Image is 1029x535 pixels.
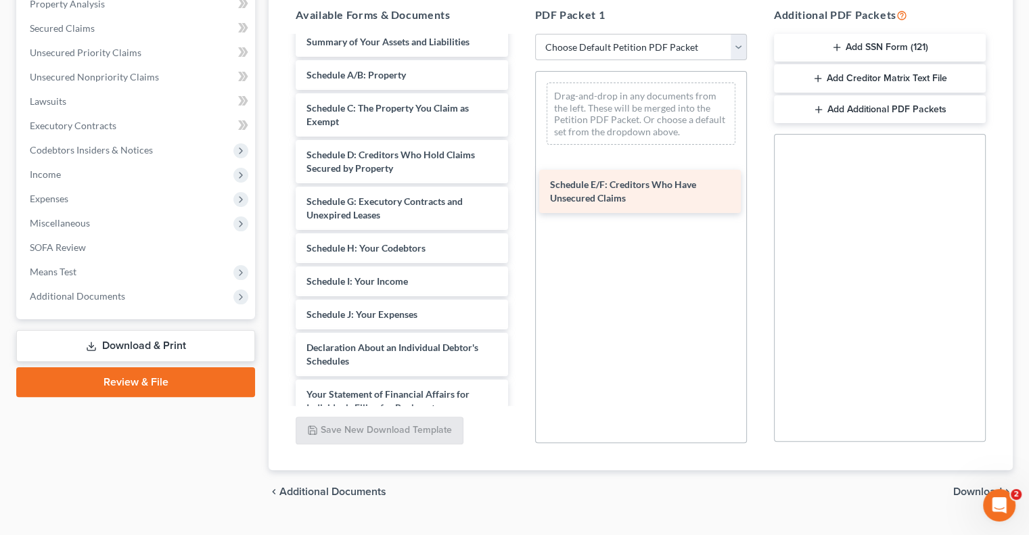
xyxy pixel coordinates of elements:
[306,308,417,320] span: Schedule J: Your Expenses
[774,95,986,124] button: Add Additional PDF Packets
[30,241,86,253] span: SOFA Review
[269,486,386,497] a: chevron_left Additional Documents
[953,486,1013,497] button: Download chevron_right
[306,342,478,367] span: Declaration About an Individual Debtor's Schedules
[306,102,469,127] span: Schedule C: The Property You Claim as Exempt
[30,217,90,229] span: Miscellaneous
[547,83,735,145] div: Drag-and-drop in any documents from the left. These will be merged into the Petition PDF Packet. ...
[269,486,279,497] i: chevron_left
[30,168,61,180] span: Income
[306,388,470,413] span: Your Statement of Financial Affairs for Individuals Filing for Bankruptcy
[774,34,986,62] button: Add SSN Form (121)
[19,235,255,260] a: SOFA Review
[306,69,406,80] span: Schedule A/B: Property
[19,65,255,89] a: Unsecured Nonpriority Claims
[16,330,255,362] a: Download & Print
[1002,486,1013,497] i: chevron_right
[19,114,255,138] a: Executory Contracts
[30,47,141,58] span: Unsecured Priority Claims
[296,417,463,445] button: Save New Download Template
[30,290,125,302] span: Additional Documents
[306,242,426,254] span: Schedule H: Your Codebtors
[30,120,116,131] span: Executory Contracts
[774,64,986,93] button: Add Creditor Matrix Text File
[30,266,76,277] span: Means Test
[550,179,696,204] span: Schedule E/F: Creditors Who Have Unsecured Claims
[535,7,747,23] h5: PDF Packet 1
[19,41,255,65] a: Unsecured Priority Claims
[19,89,255,114] a: Lawsuits
[983,489,1015,521] iframe: Intercom live chat
[953,486,1002,497] span: Download
[30,71,159,83] span: Unsecured Nonpriority Claims
[279,486,386,497] span: Additional Documents
[16,367,255,397] a: Review & File
[30,95,66,107] span: Lawsuits
[30,144,153,156] span: Codebtors Insiders & Notices
[774,7,986,23] h5: Additional PDF Packets
[1011,489,1022,500] span: 2
[30,193,68,204] span: Expenses
[296,7,507,23] h5: Available Forms & Documents
[306,275,408,287] span: Schedule I: Your Income
[19,16,255,41] a: Secured Claims
[306,149,475,174] span: Schedule D: Creditors Who Hold Claims Secured by Property
[306,195,463,220] span: Schedule G: Executory Contracts and Unexpired Leases
[30,22,95,34] span: Secured Claims
[306,36,470,47] span: Summary of Your Assets and Liabilities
